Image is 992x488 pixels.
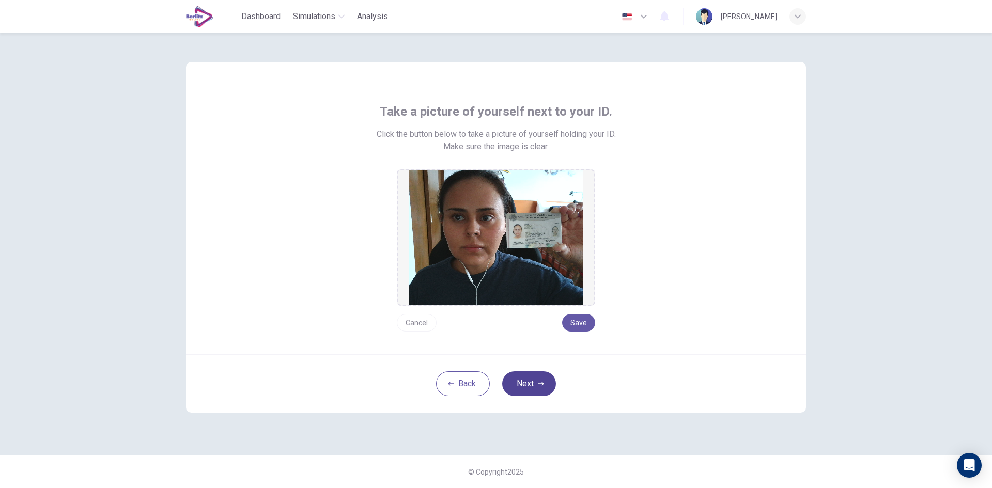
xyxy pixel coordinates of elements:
span: Click the button below to take a picture of yourself holding your ID. [377,128,616,140]
button: Cancel [397,314,437,332]
span: Dashboard [241,10,281,23]
img: en [621,13,633,21]
span: Take a picture of yourself next to your ID. [380,103,612,120]
img: Profile picture [696,8,712,25]
span: Make sure the image is clear. [443,140,549,153]
div: [PERSON_NAME] [721,10,777,23]
button: Dashboard [237,7,285,26]
span: © Copyright 2025 [468,468,524,476]
img: EduSynch logo [186,6,213,27]
a: EduSynch logo [186,6,237,27]
button: Simulations [289,7,349,26]
span: Analysis [357,10,388,23]
span: Simulations [293,10,335,23]
button: Analysis [353,7,392,26]
div: Open Intercom Messenger [957,453,982,478]
button: Save [562,314,595,332]
img: preview screemshot [409,170,583,305]
button: Next [502,371,556,396]
button: Back [436,371,490,396]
